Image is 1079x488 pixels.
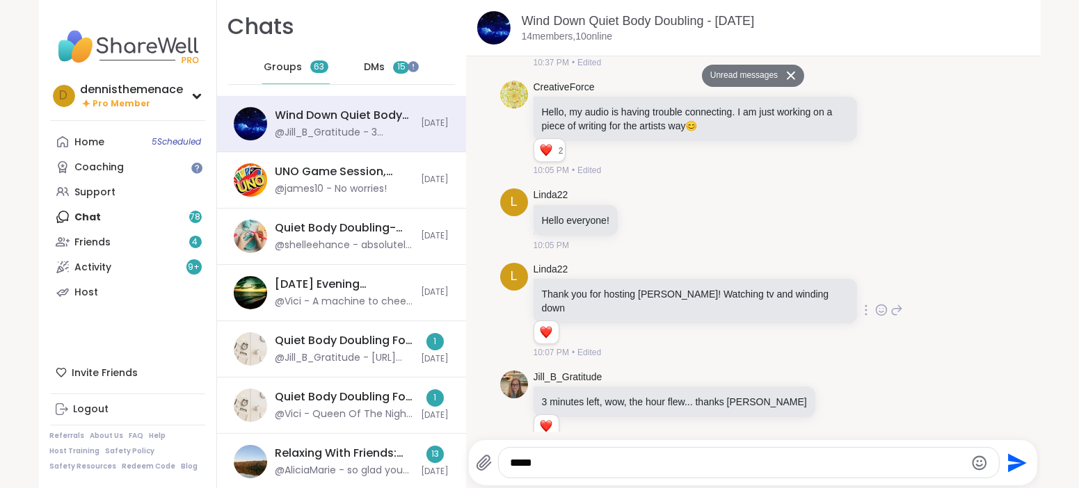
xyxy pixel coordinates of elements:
div: UNO Game Session, [DATE] [275,164,413,179]
div: 1 [426,333,444,350]
a: Wind Down Quiet Body Doubling - [DATE] [522,14,755,28]
a: Activity9+ [50,254,205,279]
div: @Jill_B_Gratitude - 3 minutes left, wow, the hour flew... thanks [PERSON_NAME] [275,126,413,140]
span: 2 [559,145,565,157]
img: https://sharewell-space-live.sfo3.digitaloceanspaces.com/user-generated/5bc0a09a-aaf3-433a-9e91-a... [500,81,528,108]
div: Relaxing With Friends: Affirmation Nation Pt 2!, [DATE] [275,446,413,461]
span: 😊 [686,120,698,131]
span: d [60,87,68,105]
img: ShareWell Nav Logo [50,22,205,71]
div: @Vici - Queen Of The Night i am going to grab lunch [275,407,413,421]
span: 10:05 PM [534,164,569,177]
div: Reaction list [534,415,559,437]
p: Hello everyone! [542,213,609,227]
a: Host Training [50,446,100,456]
div: @james10 - No worries! [275,182,387,196]
span: 4 [193,236,198,248]
span: 10:05 PM [534,239,569,252]
a: Coaching [50,154,205,179]
span: 9 + [188,261,200,273]
p: Thank you for hosting [PERSON_NAME]! Watching tv and winding down [542,287,849,315]
img: Wind Down Quiet Body Doubling - Tuesday, Oct 07 [234,107,267,140]
div: Quiet Body Doubling- Productivity/Creativity , [DATE] [275,220,413,236]
div: dennisthemenace [81,82,184,97]
span: Edited [577,164,601,177]
button: Emoji picker [971,455,988,471]
a: Safety Policy [106,446,155,456]
div: Wind Down Quiet Body Doubling - [DATE] [275,108,413,123]
img: Quiet Body Doubling- Productivity/Creativity , Oct 07 [234,220,267,253]
h1: Chats [228,11,295,42]
div: Coaching [75,161,125,174]
span: [DATE] [422,230,449,242]
div: Quiet Body Doubling For Productivity - [DATE] [275,389,413,405]
img: https://sharewell-space-live.sfo3.digitaloceanspaces.com/user-generated/2564abe4-c444-4046-864b-7... [500,371,528,398]
p: 14 members, 10 online [522,30,613,44]
div: Quiet Body Doubling For Productivity - [DATE] [275,333,413,348]
a: Jill_B_Gratitude [534,371,602,384]
div: [DATE] Evening Hangout, [DATE] [275,277,413,292]
img: UNO Game Session, Oct 07 [234,163,267,197]
span: 5 Scheduled [152,136,202,147]
a: About Us [90,431,124,441]
img: Quiet Body Doubling For Productivity - Tuesday, Oct 07 [234,332,267,366]
a: Host [50,279,205,304]
a: FAQ [129,431,144,441]
button: Reactions: love [538,327,553,338]
div: Invite Friends [50,360,205,385]
span: • [572,56,575,69]
a: Referrals [50,431,85,441]
div: 1 [426,389,444,407]
div: Host [75,286,99,300]
button: Reactions: love [538,421,553,432]
span: DMs [364,60,385,74]
a: Logout [50,397,205,422]
div: Reaction list [534,321,559,343]
span: 10:37 PM [534,56,569,69]
a: Friends4 [50,229,205,254]
p: Hello, my audio is having trouble connecting. I am just working on a piece of writing for the art... [542,105,849,133]
button: Reactions: love [538,145,553,156]
div: Reaction list [534,139,559,161]
span: [DATE] [422,174,449,186]
span: Groups [264,60,302,74]
a: CreativeForce [534,81,595,95]
img: Tuesday Evening Hangout, Oct 07 [234,276,267,309]
img: Relaxing With Friends: Affirmation Nation Pt 2!, Oct 06 [234,445,267,478]
span: • [572,164,575,177]
a: Redeem Code [122,462,176,471]
span: [DATE] [422,353,449,365]
div: Activity [75,261,112,275]
span: [DATE] [422,409,449,421]
span: Edited [577,346,601,359]
img: Quiet Body Doubling For Productivity - Tuesday, Oct 07 [234,389,267,422]
img: Wind Down Quiet Body Doubling - Tuesday, Oct 07 [477,11,511,44]
div: Friends [75,236,111,250]
span: [DATE] [422,286,449,298]
span: 63 [314,61,324,73]
iframe: Spotlight [191,163,202,174]
a: Support [50,179,205,204]
a: Help [150,431,166,441]
div: Support [75,186,116,200]
a: Safety Resources [50,462,117,471]
div: Logout [74,402,109,416]
div: @Jill_B_Gratitude - [URL][DOMAIN_NAME] [275,351,413,365]
div: @AliciaMarie - so glad you advocated for your daughter my first roommates was terrible and made c... [275,464,413,478]
span: 15 [397,61,406,73]
span: Pro Member [93,98,151,110]
a: Linda22 [534,188,568,202]
a: Linda22 [534,263,568,277]
span: [DATE] [422,466,449,478]
div: @shelleehance - absolutely i hope they fix them [275,238,413,252]
div: 13 [426,446,444,463]
a: Home5Scheduled [50,129,205,154]
span: Edited [577,56,601,69]
button: Unread messages [702,65,782,87]
span: 10:07 PM [534,346,569,359]
iframe: Spotlight [408,61,419,72]
span: [DATE] [422,117,449,129]
a: Blog [182,462,198,471]
div: Home [75,136,105,149]
span: L [511,193,518,211]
